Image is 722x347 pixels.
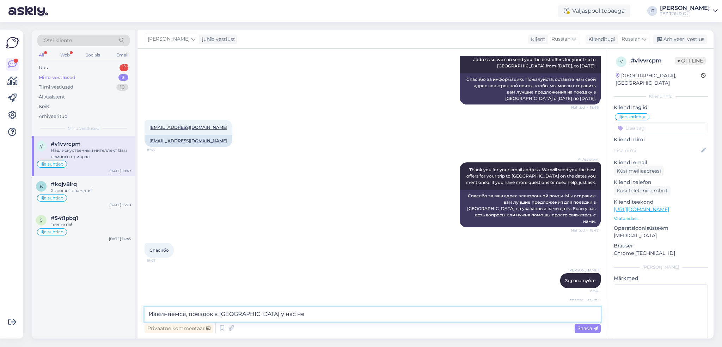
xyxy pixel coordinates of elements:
[558,5,630,17] div: Väljaspool tööaega
[109,168,131,174] div: [DATE] 18:47
[614,166,664,176] div: Küsi meiliaadressi
[41,196,63,200] span: Ilja suhtleb
[116,84,128,91] div: 10
[118,74,128,81] div: 3
[68,125,99,132] span: Minu vestlused
[614,179,708,186] p: Kliendi telefon
[577,325,598,331] span: Saada
[614,264,708,270] div: [PERSON_NAME]
[614,215,708,222] p: Vaata edasi ...
[145,324,213,333] div: Privaatne kommentaar
[660,5,718,17] a: [PERSON_NAME]TEZ TOUR OÜ
[115,50,130,60] div: Email
[647,6,657,16] div: IT
[460,73,601,104] div: Спасибо за информацию. Пожалуйста, оставьте нам свой адрес электронной почты, чтобы мы могли отпр...
[51,187,131,194] div: Хорошего вам дня!
[568,298,599,303] span: [PERSON_NAME]
[39,64,48,71] div: Uus
[120,64,128,71] div: 1
[149,138,227,143] a: [EMAIL_ADDRESS][DOMAIN_NAME]
[51,141,81,147] span: #v1vvrcpm
[616,72,701,87] div: [GEOGRAPHIC_DATA], [GEOGRAPHIC_DATA]
[39,94,65,101] div: AI Assistent
[528,36,545,43] div: Klient
[44,37,72,44] span: Otsi kliente
[551,35,570,43] span: Russian
[675,57,706,65] span: Offline
[147,258,173,263] span: 18:47
[41,162,63,166] span: Ilja suhtleb
[614,242,708,250] p: Brauser
[622,35,641,43] span: Russian
[614,159,708,166] p: Kliendi email
[614,275,708,282] p: Märkmed
[614,136,708,143] p: Kliendi nimi
[571,228,599,233] span: Nähtud ✓ 18:47
[614,232,708,239] p: [MEDICAL_DATA]
[37,50,45,60] div: All
[39,84,73,91] div: Tiimi vestlused
[40,184,43,189] span: k
[39,113,68,120] div: Arhiveeritud
[473,50,597,68] span: Thank you for the information. Please give us your email address so we can send you the best offe...
[109,202,131,208] div: [DATE] 15:20
[147,147,173,152] span: 18:47
[466,167,597,185] span: Thank you for your email address. We will send you the best offers for your trip to [GEOGRAPHIC_D...
[572,157,599,162] span: AI Assistent
[41,230,63,234] span: Ilja suhtleb
[84,50,102,60] div: Socials
[572,288,599,294] span: 19:54
[614,250,708,257] p: Chrome [TECHNICAL_ID]
[618,115,641,119] span: Ilja suhtleb
[39,74,75,81] div: Minu vestlused
[653,35,707,44] div: Arhiveeri vestlus
[6,36,19,49] img: Askly Logo
[51,221,131,228] div: Teeme nii!
[614,93,708,100] div: Kliendi info
[59,50,71,60] div: Web
[40,143,43,149] span: v
[51,147,131,160] div: Наш искуственный интеллект Вам немного приврал
[39,103,49,110] div: Kõik
[565,278,596,283] span: Здравствуйте
[660,11,710,17] div: TEZ TOUR OÜ
[614,225,708,232] p: Operatsioonisüsteem
[571,105,599,110] span: Nähtud ✓ 18:46
[614,206,669,213] a: [URL][DOMAIN_NAME]
[631,56,675,65] div: # v1vvrcpm
[614,104,708,111] p: Kliendi tag'id
[614,198,708,206] p: Klienditeekond
[40,217,43,223] span: 5
[51,181,77,187] span: #kqjv8lrq
[568,268,599,273] span: [PERSON_NAME]
[660,5,710,11] div: [PERSON_NAME]
[145,307,601,322] textarea: Извиняемся, поездок в [GEOGRAPHIC_DATA] у нас н
[51,215,78,221] span: #54t1pbq1
[109,236,131,241] div: [DATE] 14:45
[149,125,227,130] a: [EMAIL_ADDRESS][DOMAIN_NAME]
[460,190,601,227] div: Спасибо за ваш адрес электронной почты. Мы отправим вам лучшие предложения для поездки в [GEOGRAP...
[620,59,623,64] span: v
[614,122,708,133] input: Lisa tag
[614,146,700,154] input: Lisa nimi
[148,35,190,43] span: [PERSON_NAME]
[199,36,235,43] div: juhib vestlust
[614,186,671,196] div: Küsi telefoninumbrit
[586,36,616,43] div: Klienditugi
[149,247,169,253] span: Спасибо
